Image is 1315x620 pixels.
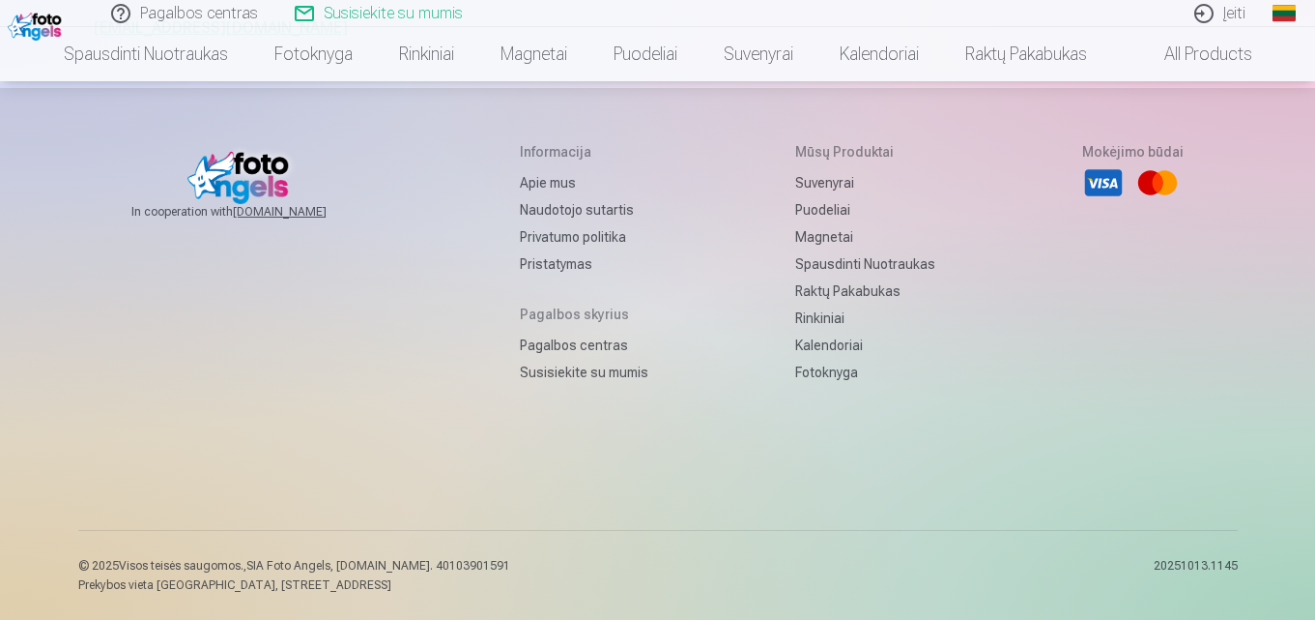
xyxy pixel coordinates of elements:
a: Privatumo politika [520,223,648,251]
li: Visa [1082,162,1125,204]
a: Naudotojo sutartis [520,196,648,223]
a: Spausdinti nuotraukas [795,251,935,278]
p: 20251013.1145 [1154,558,1238,593]
a: Raktų pakabukas [795,278,935,305]
h5: Informacija [520,142,648,162]
a: Pristatymas [520,251,648,278]
a: Puodeliai [795,196,935,223]
a: Raktų pakabukas [942,27,1110,81]
a: Suvenyrai [700,27,816,81]
a: Fotoknyga [251,27,376,81]
p: Prekybos vieta [GEOGRAPHIC_DATA], [STREET_ADDRESS] [78,577,510,593]
a: Spausdinti nuotraukas [41,27,251,81]
img: /fa2 [8,8,67,41]
a: All products [1110,27,1275,81]
a: Rinkiniai [376,27,477,81]
span: In cooperation with [131,204,373,220]
a: Puodeliai [590,27,700,81]
a: Kalendoriai [816,27,942,81]
a: Rinkiniai [795,305,935,332]
p: © 2025 Visos teisės saugomos. , [78,558,510,574]
h5: Pagalbos skyrius [520,305,648,324]
a: Magnetai [795,223,935,251]
a: Suvenyrai [795,169,935,196]
h5: Mokėjimo būdai [1082,142,1184,162]
h5: Mūsų produktai [795,142,935,162]
a: [DOMAIN_NAME] [233,204,373,220]
a: Pagalbos centras [520,332,648,359]
a: Apie mus [520,169,648,196]
li: Mastercard [1136,162,1179,204]
a: Fotoknyga [795,359,935,386]
a: Magnetai [477,27,590,81]
a: Susisiekite su mumis [520,359,648,386]
span: SIA Foto Angels, [DOMAIN_NAME]. 40103901591 [246,559,510,573]
a: Kalendoriai [795,332,935,359]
